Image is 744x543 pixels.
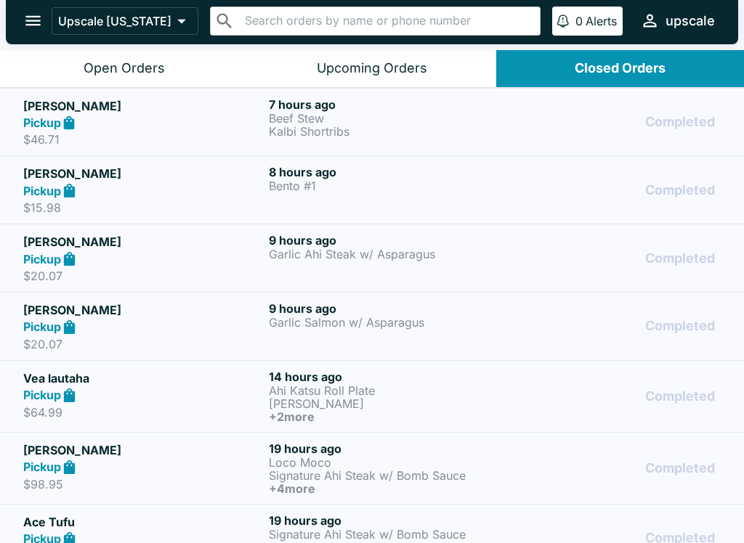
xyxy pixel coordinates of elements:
div: Upcoming Orders [317,60,427,77]
h5: [PERSON_NAME] [23,441,263,459]
h5: [PERSON_NAME] [23,233,263,250]
button: Upscale [US_STATE] [52,7,198,35]
h6: + 4 more [269,482,509,495]
h6: 19 hours ago [269,441,509,456]
h6: 7 hours ago [269,97,509,112]
p: Signature Ahi Steak w/ Bomb Sauce [269,528,509,541]
div: Open Orders [84,60,165,77]
button: open drawer [15,2,52,39]
p: $20.07 [23,337,263,351]
h5: Ace Tufu [23,513,263,531]
div: upscale [666,12,715,30]
p: Upscale [US_STATE] [58,14,171,28]
p: $64.99 [23,405,263,420]
h6: 19 hours ago [269,513,509,528]
p: Garlic Salmon w/ Asparagus [269,316,509,329]
strong: Pickup [23,184,61,198]
p: $46.71 [23,132,263,147]
strong: Pickup [23,115,61,130]
h6: 9 hours ago [269,233,509,248]
h5: [PERSON_NAME] [23,165,263,182]
strong: Pickup [23,388,61,402]
h5: Vea lautaha [23,370,263,387]
h6: 8 hours ago [269,165,509,179]
h6: 9 hours ago [269,301,509,316]
p: Loco Moco [269,456,509,469]
h5: [PERSON_NAME] [23,97,263,115]
p: Signature Ahi Steak w/ Bomb Sauce [269,469,509,482]
div: Closed Orders [575,60,666,77]
p: Garlic Ahi Steak w/ Asparagus [269,248,509,261]
p: $20.07 [23,269,263,283]
p: Alerts [586,14,617,28]
p: [PERSON_NAME] [269,397,509,410]
strong: Pickup [23,252,61,266]
strong: Pickup [23,460,61,474]
p: Ahi Katsu Roll Plate [269,384,509,397]
p: Kalbi Shortribs [269,125,509,138]
p: $98.95 [23,477,263,491]
p: Bento #1 [269,179,509,192]
strong: Pickup [23,319,61,334]
h5: [PERSON_NAME] [23,301,263,319]
button: upscale [634,5,721,36]
p: Beef Stew [269,112,509,125]
p: 0 [575,14,583,28]
input: Search orders by name or phone number [240,11,534,31]
p: $15.98 [23,200,263,215]
h6: + 2 more [269,410,509,423]
h6: 14 hours ago [269,370,509,384]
